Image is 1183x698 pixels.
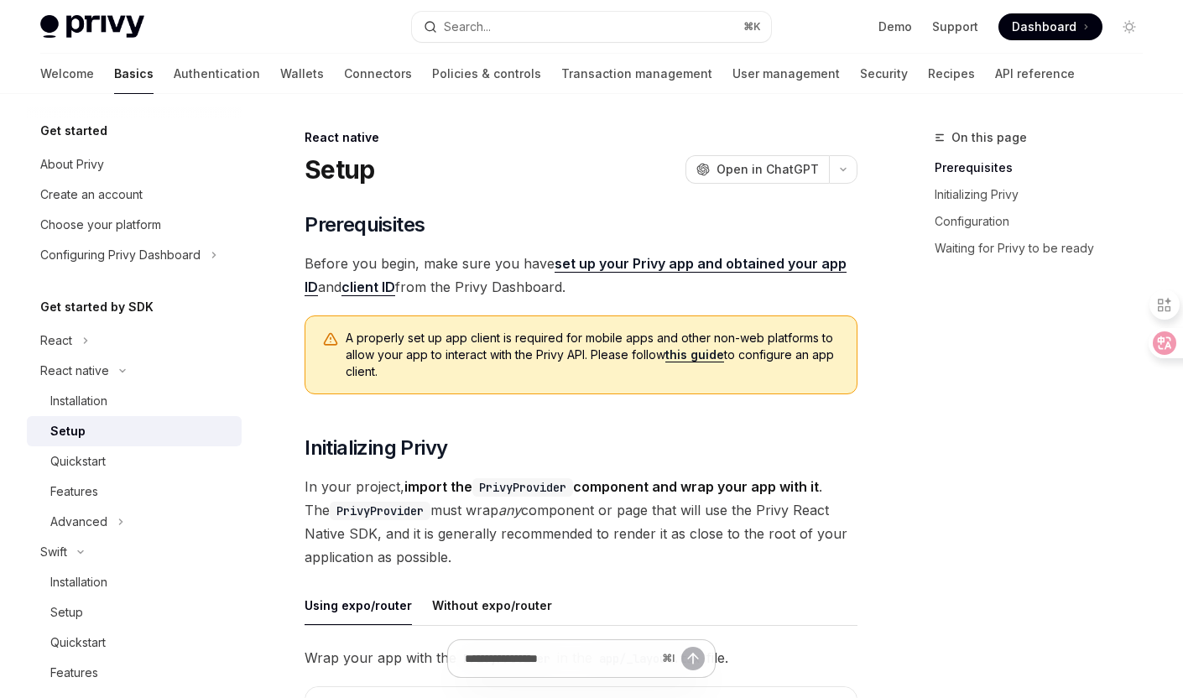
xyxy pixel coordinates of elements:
div: Setup [50,421,86,441]
a: Connectors [344,54,412,94]
div: React [40,331,72,351]
a: Configuration [935,208,1156,235]
a: User management [732,54,840,94]
button: Toggle Advanced section [27,507,242,537]
input: Ask a question... [465,640,655,677]
strong: import the component and wrap your app with it [404,478,819,495]
button: Toggle React native section [27,356,242,386]
a: Policies & controls [432,54,541,94]
span: Before you begin, make sure you have and from the Privy Dashboard. [305,252,857,299]
div: Search... [444,17,491,37]
div: Quickstart [50,633,106,653]
a: Basics [114,54,154,94]
h1: Setup [305,154,374,185]
a: set up your Privy app and obtained your app ID [305,255,847,296]
code: PrivyProvider [330,502,430,520]
div: Create an account [40,185,143,205]
button: Open in ChatGPT [685,155,829,184]
div: Using expo/router [305,586,412,625]
button: Open search [412,12,770,42]
div: React native [305,129,857,146]
img: light logo [40,15,144,39]
a: Choose your platform [27,210,242,240]
span: Open in ChatGPT [717,161,819,178]
div: Advanced [50,512,107,532]
div: Features [50,663,98,683]
a: Setup [27,597,242,628]
span: Dashboard [1012,18,1076,35]
div: Configuring Privy Dashboard [40,245,201,265]
a: Dashboard [998,13,1102,40]
button: Toggle Swift section [27,537,242,567]
div: Installation [50,391,107,411]
div: Quickstart [50,451,106,471]
span: In your project, . The must wrap component or page that will use the Privy React Native SDK, and ... [305,475,857,569]
a: About Privy [27,149,242,180]
div: Choose your platform [40,215,161,235]
button: Toggle Configuring Privy Dashboard section [27,240,242,270]
svg: Warning [322,331,339,348]
a: Quickstart [27,628,242,658]
div: About Privy [40,154,104,174]
a: Create an account [27,180,242,210]
button: Toggle React section [27,326,242,356]
div: Installation [50,572,107,592]
code: PrivyProvider [472,478,573,497]
em: any [498,502,521,518]
div: Without expo/router [432,586,552,625]
span: On this page [951,128,1027,148]
span: A properly set up app client is required for mobile apps and other non-web platforms to allow you... [346,330,840,380]
div: Swift [40,542,67,562]
a: Setup [27,416,242,446]
a: Features [27,658,242,688]
button: Send message [681,647,705,670]
span: ⌘ K [743,20,761,34]
a: Recipes [928,54,975,94]
a: Security [860,54,908,94]
div: Setup [50,602,83,622]
a: API reference [995,54,1075,94]
div: Features [50,482,98,502]
h5: Get started by SDK [40,297,154,317]
a: Wallets [280,54,324,94]
a: Prerequisites [935,154,1156,181]
h5: Get started [40,121,107,141]
a: Support [932,18,978,35]
a: Installation [27,567,242,597]
a: Transaction management [561,54,712,94]
span: Prerequisites [305,211,425,238]
a: client ID [341,279,395,296]
button: Toggle dark mode [1116,13,1143,40]
a: Installation [27,386,242,416]
a: Quickstart [27,446,242,477]
a: Initializing Privy [935,181,1156,208]
div: React native [40,361,109,381]
a: Authentication [174,54,260,94]
a: Welcome [40,54,94,94]
span: Initializing Privy [305,435,447,461]
a: Demo [878,18,912,35]
a: this guide [665,347,724,362]
a: Waiting for Privy to be ready [935,235,1156,262]
a: Features [27,477,242,507]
